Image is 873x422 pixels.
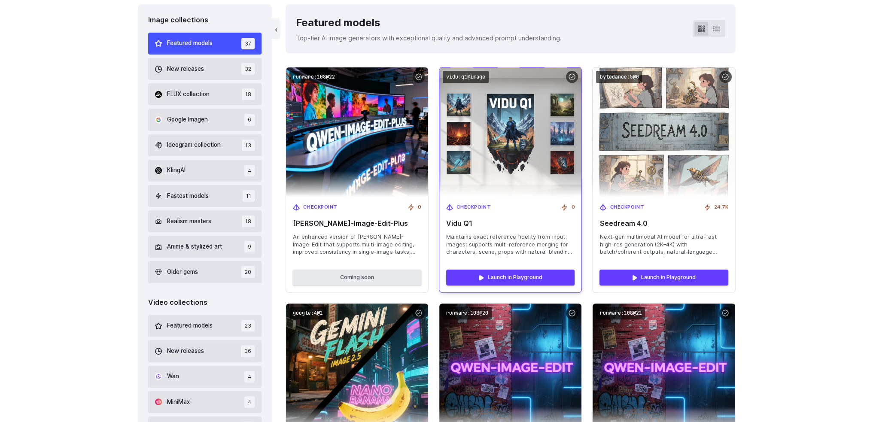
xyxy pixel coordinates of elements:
code: google:4@1 [289,307,326,319]
img: Seedream 4.0 [593,67,735,197]
span: KlingAI [167,166,186,175]
span: Seedream 4.0 [599,219,728,228]
span: Checkpoint [303,203,338,211]
span: 18 [242,216,255,227]
button: Google Imagen 6 [148,109,262,131]
button: FLUX collection 18 [148,83,262,105]
span: Ideogram collection [167,140,221,150]
span: 0 [571,203,575,211]
button: New releases 36 [148,340,262,362]
button: Realism masters 18 [148,210,262,232]
code: runware:108@21 [596,307,645,319]
code: bytedance:5@0 [596,71,642,83]
span: Next-gen multimodal AI model for ultra-fast high-res generation (2K–4K) with batch/coherent outpu... [599,233,728,256]
span: 13 [242,140,255,151]
span: New releases [167,346,204,356]
span: 37 [241,38,255,49]
span: Checkpoint [610,203,644,211]
button: KlingAI 4 [148,160,262,182]
span: FLUX collection [167,90,210,99]
span: 0 [418,203,421,211]
div: Video collections [148,297,262,308]
button: Wan 4 [148,366,262,388]
span: Google Imagen [167,115,208,124]
span: 24.7K [714,203,728,211]
button: Ideogram collection 13 [148,134,262,156]
button: Fastest models 11 [148,185,262,207]
button: ‹ [272,18,280,39]
span: Maintains exact reference fidelity from input images; supports multi‑reference merging for charac... [446,233,575,256]
div: Featured models [296,15,562,31]
a: Launch in Playground [446,270,575,285]
button: Coming soon [293,270,421,285]
span: Anime & stylized art [167,242,222,252]
code: vidu:q1@image [443,71,489,83]
button: Older gems 20 [148,261,262,283]
p: Top-tier AI image generators with exceptional quality and advanced prompt understanding. [296,33,562,43]
span: 4 [244,396,255,408]
div: Image collections [148,15,262,26]
span: Featured models [167,39,213,48]
button: Anime & stylized art 9 [148,236,262,258]
span: 20 [241,266,255,278]
span: 23 [241,320,255,331]
span: Vidu Q1 [446,219,575,228]
span: 32 [241,63,255,75]
button: Featured models 37 [148,33,262,55]
span: 36 [241,345,255,357]
span: 4 [244,371,255,383]
img: Qwen-Image-Edit-Plus [286,67,428,197]
code: runware:108@22 [289,71,338,83]
a: Launch in Playground [599,270,728,285]
span: 9 [244,241,255,252]
span: 18 [242,88,255,100]
span: 11 [243,190,255,202]
span: Realism masters [167,217,211,226]
span: Featured models [167,321,213,331]
img: Vidu Q1 [432,61,589,203]
span: Fastest models [167,191,209,201]
span: MiniMax [167,398,190,407]
span: 4 [244,165,255,176]
span: An enhanced version of [PERSON_NAME]-Image-Edit that supports multi-image editing, improved consi... [293,233,421,256]
code: runware:108@20 [443,307,492,319]
button: MiniMax 4 [148,391,262,413]
button: Featured models 23 [148,315,262,337]
span: 6 [244,114,255,125]
span: Older gems [167,267,198,277]
span: Checkpoint [456,203,491,211]
button: New releases 32 [148,58,262,80]
span: [PERSON_NAME]-Image-Edit-Plus [293,219,421,228]
span: New releases [167,64,204,74]
span: Wan [167,372,179,381]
